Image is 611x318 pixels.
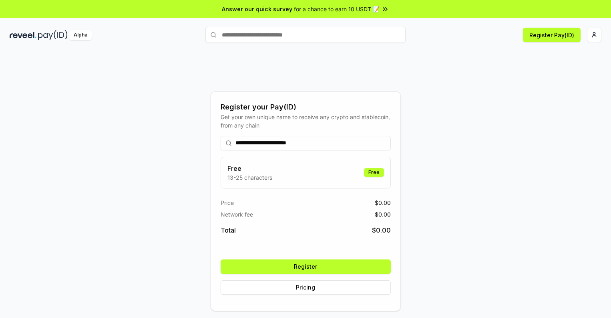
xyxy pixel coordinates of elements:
[372,225,391,235] span: $ 0.00
[227,173,272,182] p: 13-25 characters
[222,5,292,13] span: Answer our quick survey
[221,259,391,274] button: Register
[375,210,391,219] span: $ 0.00
[10,30,36,40] img: reveel_dark
[69,30,92,40] div: Alpha
[364,168,384,177] div: Free
[294,5,380,13] span: for a chance to earn 10 USDT 📝
[221,280,391,295] button: Pricing
[523,28,581,42] button: Register Pay(ID)
[221,225,236,235] span: Total
[221,113,391,130] div: Get your own unique name to receive any crypto and stablecoin, from any chain
[221,210,253,219] span: Network fee
[38,30,68,40] img: pay_id
[227,164,272,173] h3: Free
[221,101,391,113] div: Register your Pay(ID)
[221,198,234,207] span: Price
[375,198,391,207] span: $ 0.00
